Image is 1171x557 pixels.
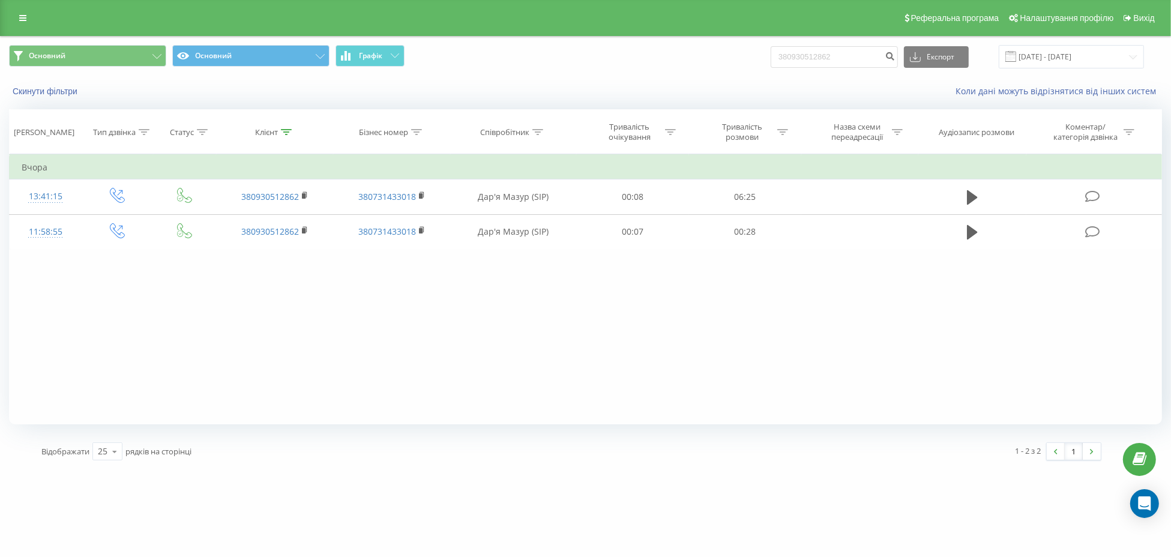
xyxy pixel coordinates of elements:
[598,122,662,142] div: Тривалість очікування
[1020,13,1113,23] span: Налаштування профілю
[22,185,69,208] div: 13:41:15
[241,226,299,237] a: 380930512862
[911,13,999,23] span: Реферальна програма
[710,122,774,142] div: Тривалість розмови
[689,179,801,214] td: 06:25
[771,46,898,68] input: Пошук за номером
[1130,489,1159,518] div: Open Intercom Messenger
[359,52,382,60] span: Графік
[255,127,278,137] div: Клієнт
[358,191,416,202] a: 380731433018
[172,45,330,67] button: Основний
[450,214,576,249] td: Дар'я Мазур (SIP)
[450,179,576,214] td: Дар'я Мазур (SIP)
[9,45,166,67] button: Основний
[358,226,416,237] a: 380731433018
[41,446,89,457] span: Відображати
[576,179,688,214] td: 00:08
[689,214,801,249] td: 00:28
[170,127,194,137] div: Статус
[93,127,136,137] div: Тип дзвінка
[1050,122,1121,142] div: Коментар/категорія дзвінка
[241,191,299,202] a: 380930512862
[825,122,889,142] div: Назва схеми переадресації
[576,214,688,249] td: 00:07
[1134,13,1155,23] span: Вихід
[956,85,1162,97] a: Коли дані можуть відрізнятися вiд інших систем
[904,46,969,68] button: Експорт
[359,127,408,137] div: Бізнес номер
[480,127,529,137] div: Співробітник
[10,155,1162,179] td: Вчора
[9,86,83,97] button: Скинути фільтри
[125,446,191,457] span: рядків на сторінці
[1015,445,1041,457] div: 1 - 2 з 2
[98,445,107,457] div: 25
[29,51,65,61] span: Основний
[1065,443,1083,460] a: 1
[14,127,74,137] div: [PERSON_NAME]
[22,220,69,244] div: 11:58:55
[939,127,1014,137] div: Аудіозапис розмови
[336,45,405,67] button: Графік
